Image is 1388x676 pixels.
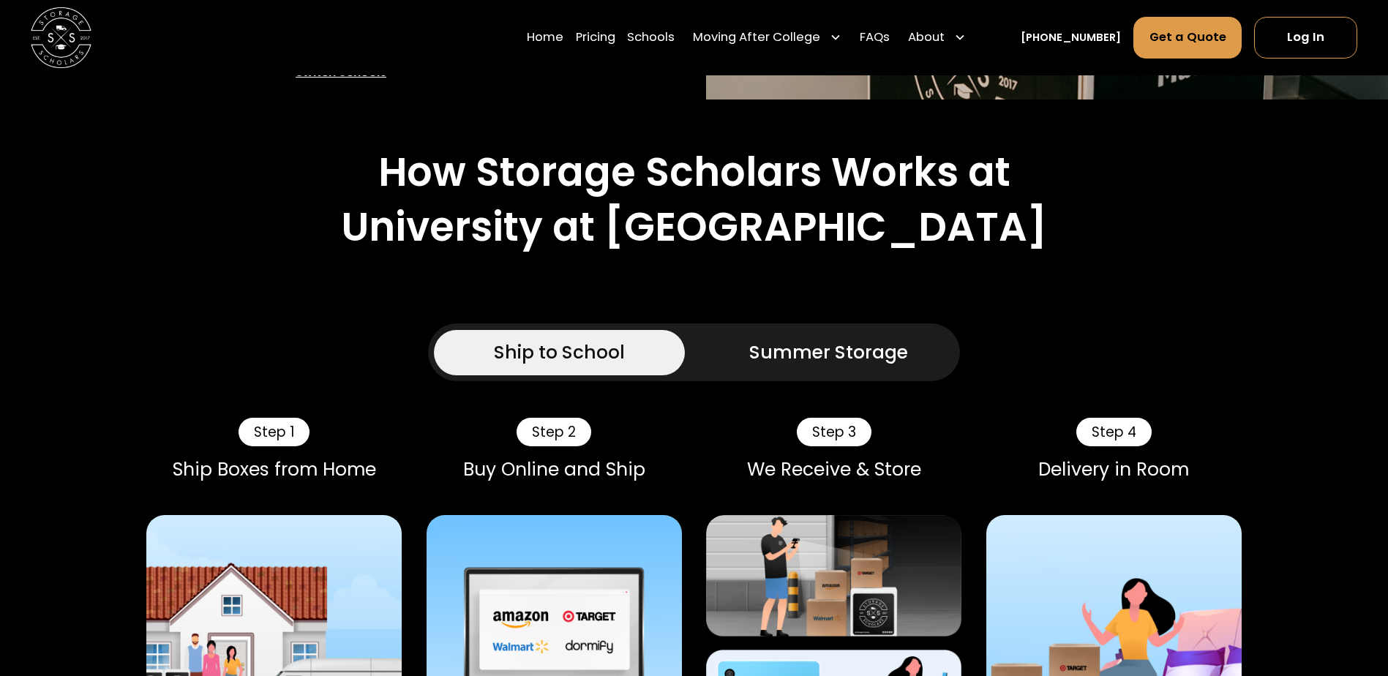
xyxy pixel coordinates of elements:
[693,29,820,48] div: Moving After College
[427,459,682,481] div: Buy Online and Ship
[1254,18,1357,59] a: Log In
[494,339,625,366] div: Ship to School
[341,203,1047,251] h2: University at [GEOGRAPHIC_DATA]
[239,418,310,446] div: Step 1
[1021,30,1121,46] a: [PHONE_NUMBER]
[378,149,1010,196] h2: How Storage Scholars Works at
[1133,18,1242,59] a: Get a Quote
[527,17,563,59] a: Home
[1076,418,1152,446] div: Step 4
[146,459,402,481] div: Ship Boxes from Home
[908,29,945,48] div: About
[576,17,615,59] a: Pricing
[797,418,871,446] div: Step 3
[31,7,91,68] img: Storage Scholars main logo
[902,17,972,59] div: About
[687,17,848,59] div: Moving After College
[706,459,961,481] div: We Receive & Store
[627,17,675,59] a: Schools
[860,17,890,59] a: FAQs
[749,339,908,366] div: Summer Storage
[517,418,591,446] div: Step 2
[986,459,1242,481] div: Delivery in Room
